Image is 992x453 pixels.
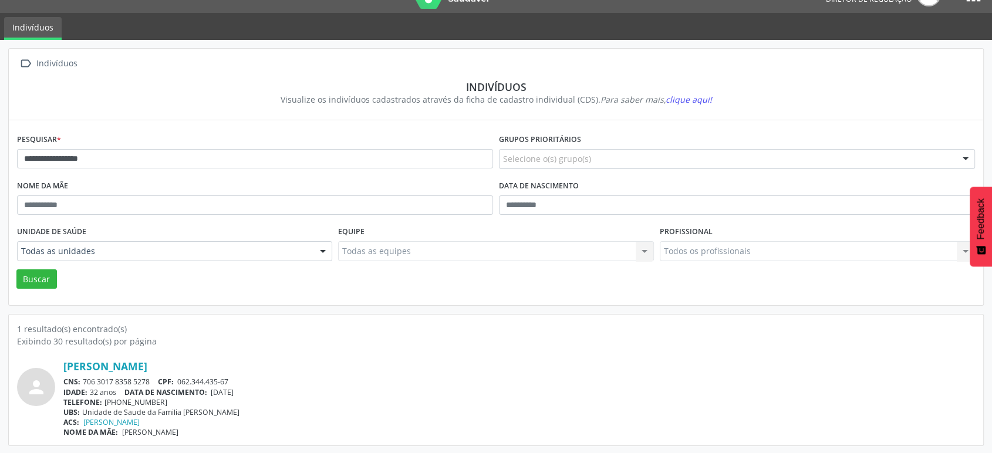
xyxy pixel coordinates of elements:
[17,223,86,241] label: Unidade de saúde
[17,131,61,149] label: Pesquisar
[338,223,365,241] label: Equipe
[25,93,967,106] div: Visualize os indivíduos cadastrados através da ficha de cadastro individual (CDS).
[21,245,308,257] span: Todas as unidades
[63,417,79,427] span: ACS:
[4,17,62,40] a: Indivíduos
[63,377,80,387] span: CNS:
[503,153,591,165] span: Selecione o(s) grupo(s)
[63,360,147,373] a: [PERSON_NAME]
[499,131,581,149] label: Grupos prioritários
[124,387,207,397] span: DATA DE NASCIMENTO:
[17,323,975,335] div: 1 resultado(s) encontrado(s)
[666,94,712,105] span: clique aqui!
[158,377,174,387] span: CPF:
[499,177,579,195] label: Data de nascimento
[17,55,34,72] i: 
[63,427,118,437] span: NOME DA MÃE:
[63,377,975,387] div: 706 3017 8358 5278
[34,55,79,72] div: Indivíduos
[63,397,102,407] span: TELEFONE:
[177,377,228,387] span: 062.344.435-67
[16,269,57,289] button: Buscar
[63,397,975,407] div: [PHONE_NUMBER]
[63,387,975,397] div: 32 anos
[976,198,986,239] span: Feedback
[211,387,234,397] span: [DATE]
[63,407,975,417] div: Unidade de Saude da Familia [PERSON_NAME]
[63,387,87,397] span: IDADE:
[660,223,713,241] label: Profissional
[17,335,975,347] div: Exibindo 30 resultado(s) por página
[25,80,967,93] div: Indivíduos
[122,427,178,437] span: [PERSON_NAME]
[970,187,992,266] button: Feedback - Mostrar pesquisa
[63,407,80,417] span: UBS:
[600,94,712,105] i: Para saber mais,
[83,417,140,427] a: [PERSON_NAME]
[26,377,47,398] i: person
[17,55,79,72] a:  Indivíduos
[17,177,68,195] label: Nome da mãe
